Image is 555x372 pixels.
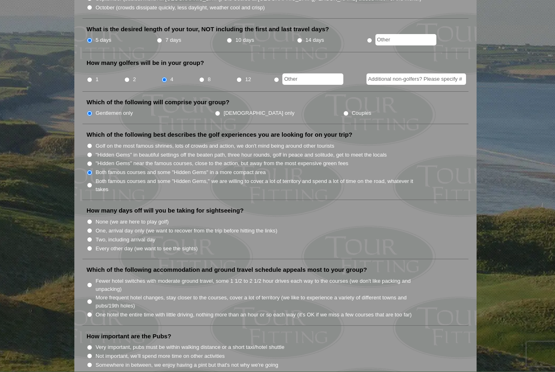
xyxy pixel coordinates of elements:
[95,277,422,293] label: Fewer hotel switches with moderate ground travel, some 1 1/2 to 2 1/2 hour drives each way to the...
[95,311,412,319] label: One hotel the entire time with little driving, nothing more than an hour or so each way (it’s OK ...
[95,218,169,226] label: None (we are here to play golf)
[245,76,251,84] label: 12
[170,76,173,84] label: 4
[236,37,254,45] label: 10 days
[87,207,244,215] label: How many days off will you be taking for sightseeing?
[95,178,422,194] label: Both famous courses and some "Hidden Gems," we are willing to cover a lot of territory and spend ...
[352,110,371,118] label: Couples
[95,151,387,159] label: "Hidden Gems" in beautiful settings off the beaten path, three hour rounds, golf in peace and sol...
[95,142,334,151] label: Golf on the most famous shrines, lots of crowds and action, we don't mind being around other tour...
[95,227,277,235] label: One, arrival day only (we want to recover from the trip before hitting the links)
[87,59,204,67] label: How many golfers will be in your group?
[95,344,284,352] label: Very important, pubs must be within walking distance or a short taxi/hotel shuttle
[95,37,111,45] label: 5 days
[95,169,266,177] label: Both famous courses and some "Hidden Gems" in a more compact area
[208,76,210,84] label: 8
[95,110,133,118] label: Gentlemen only
[87,99,230,107] label: Which of the following will comprise your group?
[95,245,197,253] label: Every other day (we want to see the sights)
[95,353,225,361] label: Not important, we'll spend more time on other activities
[306,37,324,45] label: 14 days
[87,266,367,274] label: Which of the following accommodation and ground travel schedule appeals most to your group?
[95,76,98,84] label: 1
[87,333,171,341] label: How important are the Pubs?
[95,294,422,310] label: More frequent hotel changes, stay closer to the courses, cover a lot of territory (we like to exp...
[224,110,295,118] label: [DEMOGRAPHIC_DATA] only
[165,37,181,45] label: 7 days
[366,74,466,85] input: Additional non-golfers? Please specify #
[87,26,329,34] label: What is the desired length of your tour, NOT including the first and last travel days?
[375,34,436,46] input: Other
[282,74,343,85] input: Other
[133,76,136,84] label: 2
[95,361,278,370] label: Somewhere in between, we enjoy having a pint but that's not why we're going
[95,4,265,12] label: October (crowds dissipate quickly, less daylight, weather cool and crisp)
[95,236,155,244] label: Two, including arrival day
[87,131,352,139] label: Which of the following best describes the golf experiences you are looking for on your trip?
[95,160,348,168] label: "Hidden Gems" near the famous courses, close to the action, but away from the most expensive gree...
